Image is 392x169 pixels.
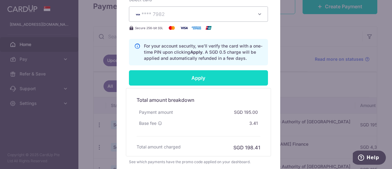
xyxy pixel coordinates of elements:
[137,144,181,150] h6: Total amount charged
[134,12,141,17] img: VISA
[190,24,202,32] img: American Express
[190,49,202,55] b: Apply
[232,107,260,118] div: SGD 195.00
[129,159,268,165] div: See which payments have the promo code applied on your dashboard.
[178,24,190,32] img: Visa
[135,25,163,30] span: Secure 256-bit SSL
[137,107,175,118] div: Payment amount
[144,43,263,61] p: For your account security, we’ll verify the card with a one-time PIN upon clicking . A SGD 0.5 ch...
[233,144,260,151] h6: SGD 198.41
[247,118,260,129] div: 3.41
[139,120,156,126] span: Base fee
[166,24,178,32] img: Mastercard
[202,24,215,32] img: UnionPay
[353,151,386,166] iframe: Opens a widget where you can find more information
[137,96,260,104] h5: Total amount breakdown
[129,70,268,86] input: Apply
